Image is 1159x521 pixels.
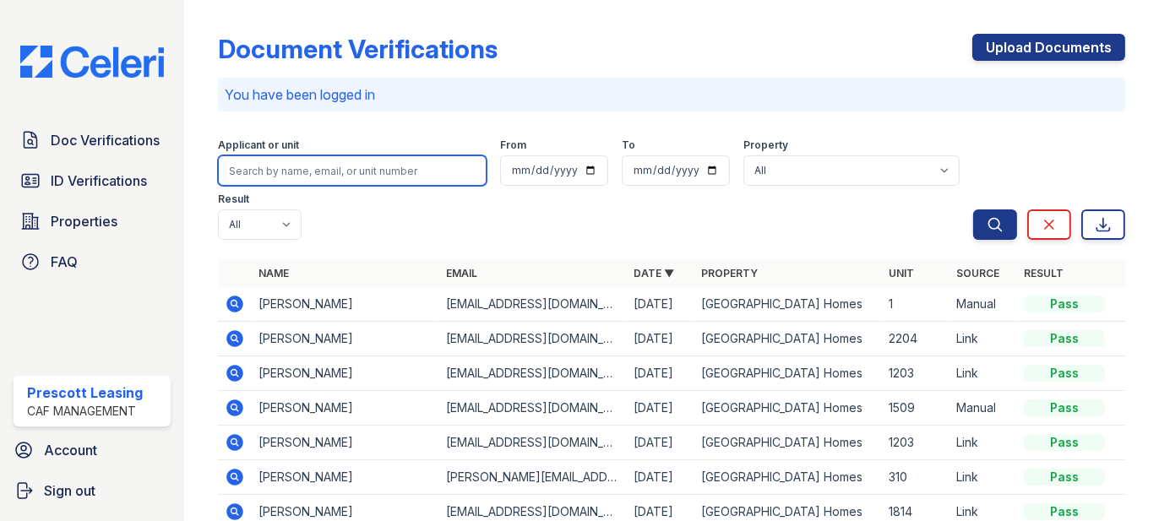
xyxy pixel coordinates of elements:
[252,391,439,426] td: [PERSON_NAME]
[627,460,694,495] td: [DATE]
[634,267,674,279] a: Date ▼
[14,123,171,157] a: Doc Verifications
[14,204,171,238] a: Properties
[701,267,758,279] a: Property
[694,356,882,391] td: [GEOGRAPHIC_DATA] Homes
[950,322,1017,356] td: Link
[882,391,950,426] td: 1509
[439,391,627,426] td: [EMAIL_ADDRESS][DOMAIN_NAME]
[950,391,1017,426] td: Manual
[252,426,439,460] td: [PERSON_NAME]
[889,267,914,279] a: Unit
[950,356,1017,391] td: Link
[1024,296,1105,312] div: Pass
[694,426,882,460] td: [GEOGRAPHIC_DATA] Homes
[7,46,177,78] img: CE_Logo_Blue-a8612792a0a2168367f1c8372b55b34899dd931a85d93a1a3d3e32e68fde9ad4.png
[446,267,477,279] a: Email
[218,34,498,64] div: Document Verifications
[225,84,1118,105] p: You have been logged in
[1024,469,1105,486] div: Pass
[439,426,627,460] td: [EMAIL_ADDRESS][DOMAIN_NAME]
[627,426,694,460] td: [DATE]
[882,460,950,495] td: 310
[218,193,249,206] label: Result
[743,138,788,152] label: Property
[1024,503,1105,520] div: Pass
[972,34,1125,61] a: Upload Documents
[1024,267,1064,279] a: Result
[44,440,97,460] span: Account
[439,322,627,356] td: [EMAIL_ADDRESS][DOMAIN_NAME]
[622,138,635,152] label: To
[51,211,117,231] span: Properties
[950,426,1017,460] td: Link
[27,383,143,403] div: Prescott Leasing
[627,391,694,426] td: [DATE]
[882,356,950,391] td: 1203
[882,322,950,356] td: 2204
[252,322,439,356] td: [PERSON_NAME]
[252,356,439,391] td: [PERSON_NAME]
[694,322,882,356] td: [GEOGRAPHIC_DATA] Homes
[27,403,143,420] div: CAF Management
[439,287,627,322] td: [EMAIL_ADDRESS][DOMAIN_NAME]
[694,287,882,322] td: [GEOGRAPHIC_DATA] Homes
[51,171,147,191] span: ID Verifications
[7,474,177,507] a: Sign out
[882,287,950,322] td: 1
[252,287,439,322] td: [PERSON_NAME]
[14,245,171,279] a: FAQ
[439,460,627,495] td: [PERSON_NAME][EMAIL_ADDRESS][DOMAIN_NAME]
[882,426,950,460] td: 1203
[627,287,694,322] td: [DATE]
[500,138,526,152] label: From
[51,252,78,272] span: FAQ
[1024,330,1105,347] div: Pass
[7,433,177,467] a: Account
[694,460,882,495] td: [GEOGRAPHIC_DATA] Homes
[627,322,694,356] td: [DATE]
[950,460,1017,495] td: Link
[258,267,289,279] a: Name
[1024,399,1105,416] div: Pass
[218,155,487,186] input: Search by name, email, or unit number
[44,480,95,501] span: Sign out
[627,356,694,391] td: [DATE]
[694,391,882,426] td: [GEOGRAPHIC_DATA] Homes
[252,460,439,495] td: [PERSON_NAME]
[218,138,299,152] label: Applicant or unit
[1024,434,1105,451] div: Pass
[439,356,627,391] td: [EMAIL_ADDRESS][DOMAIN_NAME]
[51,130,160,150] span: Doc Verifications
[1024,365,1105,382] div: Pass
[950,287,1017,322] td: Manual
[956,267,999,279] a: Source
[14,164,171,198] a: ID Verifications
